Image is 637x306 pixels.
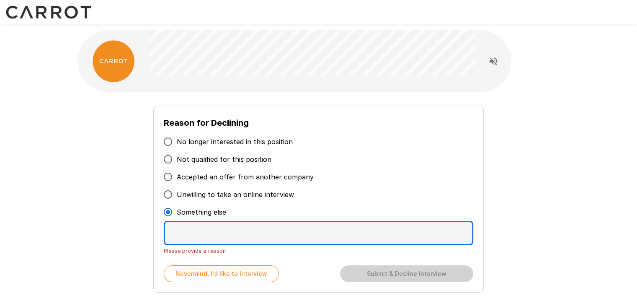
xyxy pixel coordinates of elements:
p: Please provide a reason [164,246,473,255]
span: Not qualified for this position [177,154,271,164]
span: Accepted an offer from another company [177,172,314,182]
span: Unwilling to take an online interview [177,189,294,200]
button: Nevermind, I'd like to Interview [164,265,279,282]
span: No longer interested in this position [177,137,293,147]
span: Something else [177,207,226,217]
b: Reason for Declining [164,118,249,128]
button: Read questions aloud [485,53,502,70]
img: carrot_logo.png [93,40,134,82]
